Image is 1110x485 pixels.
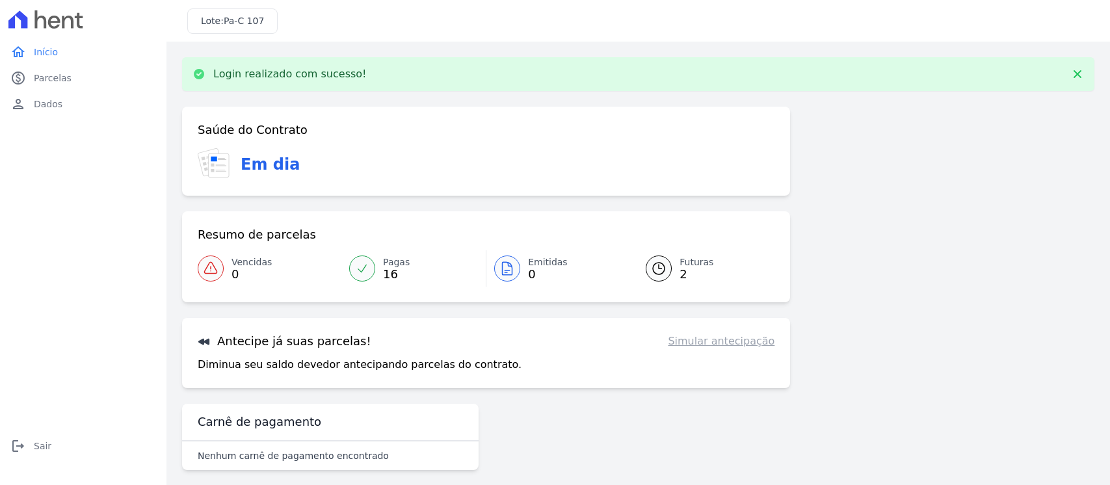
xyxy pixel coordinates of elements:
span: Vencidas [231,256,272,269]
a: Vencidas 0 [198,250,341,287]
i: paid [10,70,26,86]
h3: Em dia [241,153,300,176]
p: Diminua seu saldo devedor antecipando parcelas do contrato. [198,357,522,373]
span: Emitidas [528,256,568,269]
h3: Resumo de parcelas [198,227,316,242]
span: Pagas [383,256,410,269]
a: paidParcelas [5,65,161,91]
a: Emitidas 0 [486,250,630,287]
a: logoutSair [5,433,161,459]
a: homeInício [5,39,161,65]
span: 16 [383,269,410,280]
span: 0 [528,269,568,280]
a: Pagas 16 [341,250,486,287]
span: 0 [231,269,272,280]
h3: Antecipe já suas parcelas! [198,334,371,349]
p: Nenhum carnê de pagamento encontrado [198,449,389,462]
h3: Lote: [201,14,264,28]
p: Login realizado com sucesso! [213,68,367,81]
span: Futuras [680,256,713,269]
i: person [10,96,26,112]
span: 2 [680,269,713,280]
a: personDados [5,91,161,117]
i: home [10,44,26,60]
h3: Carnê de pagamento [198,414,321,430]
a: Simular antecipação [668,334,774,349]
span: Parcelas [34,72,72,85]
span: Pa-C 107 [224,16,264,26]
span: Dados [34,98,62,111]
a: Futuras 2 [630,250,774,287]
span: Sair [34,439,51,452]
span: Início [34,46,58,59]
i: logout [10,438,26,454]
h3: Saúde do Contrato [198,122,308,138]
